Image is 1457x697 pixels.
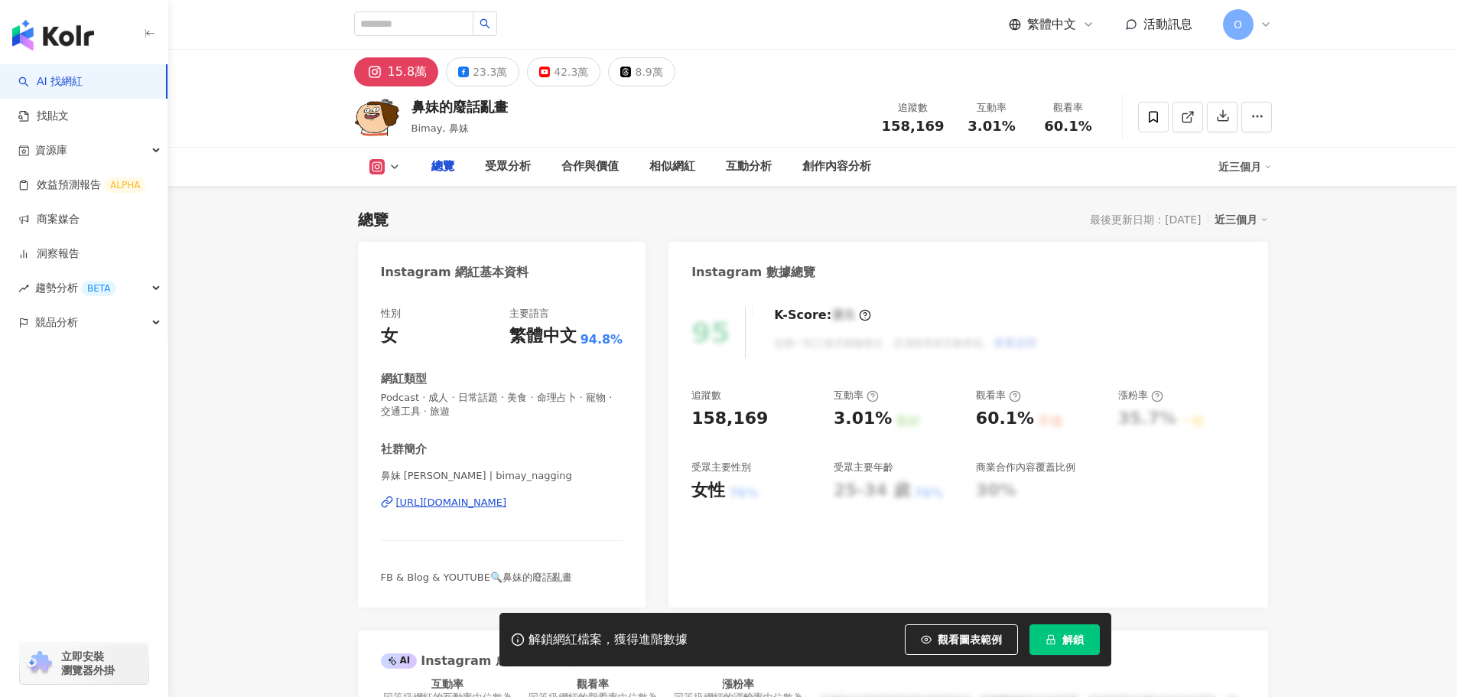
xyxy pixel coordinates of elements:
div: 60.1% [976,407,1034,431]
span: 3.01% [968,119,1015,134]
div: 42.3萬 [554,61,588,83]
a: 找貼文 [18,109,69,124]
div: 主要語言 [509,307,549,321]
div: 最後更新日期：[DATE] [1090,213,1201,226]
img: logo [12,20,94,50]
div: 總覽 [431,158,454,176]
div: 觀看率 [1039,100,1098,116]
a: 洞察報告 [18,246,80,262]
div: 互動率 [834,389,879,402]
div: 追蹤數 [882,100,945,116]
span: 競品分析 [35,305,78,340]
div: 互動率 [963,100,1021,116]
div: 受眾主要年齡 [834,461,893,474]
div: 創作內容分析 [802,158,871,176]
div: 漲粉率 [722,678,754,690]
div: [URL][DOMAIN_NAME] [396,496,507,510]
div: 158,169 [691,407,768,431]
div: 受眾分析 [485,158,531,176]
div: 女性 [691,479,725,503]
div: 近三個月 [1215,210,1268,230]
span: Bimay, 鼻妹 [411,122,469,134]
div: 網紅類型 [381,371,427,387]
button: 8.9萬 [608,57,675,86]
div: 解鎖網紅檔案，獲得進階數據 [528,632,688,648]
span: lock [1046,634,1056,645]
div: 受眾主要性別 [691,461,751,474]
div: 互動率 [431,678,463,690]
div: 觀看率 [577,678,609,690]
a: 效益預測報告ALPHA [18,178,146,193]
span: 158,169 [882,118,945,134]
div: 商業合作內容覆蓋比例 [976,461,1075,474]
img: KOL Avatar [354,94,400,140]
div: 追蹤數 [691,389,721,402]
span: O [1234,16,1242,33]
div: 女 [381,324,398,348]
a: searchAI 找網紅 [18,74,83,90]
span: 繁體中文 [1027,16,1076,33]
span: 94.8% [581,331,623,348]
span: 鼻妹 [PERSON_NAME] | bimay_nagging [381,469,623,483]
span: 解鎖 [1062,633,1084,646]
a: chrome extension立即安裝 瀏覽器外掛 [20,643,148,684]
div: 3.01% [834,407,892,431]
button: 42.3萬 [527,57,600,86]
span: 資源庫 [35,133,67,168]
img: chrome extension [24,651,54,676]
span: rise [18,283,29,294]
div: 漲粉率 [1118,389,1163,402]
div: 近三個月 [1218,155,1272,179]
div: K-Score : [774,307,871,324]
div: BETA [81,281,116,296]
span: 活動訊息 [1143,17,1192,31]
div: 15.8萬 [388,61,428,83]
div: 觀看率 [976,389,1021,402]
span: FB & Blog & YOUTUBE🔍鼻妹的廢話亂畫 [381,572,573,583]
div: 合作與價值 [561,158,619,176]
button: 23.3萬 [446,57,519,86]
span: 觀看圖表範例 [938,633,1002,646]
div: 繁體中文 [509,324,577,348]
a: 商案媒合 [18,212,80,227]
div: Instagram 網紅基本資料 [381,264,529,281]
div: 社群簡介 [381,441,427,458]
span: 立即安裝 瀏覽器外掛 [61,650,115,677]
div: 鼻妹的廢話亂畫 [411,97,508,116]
div: 總覽 [358,209,389,230]
div: 8.9萬 [635,61,662,83]
div: 23.3萬 [473,61,507,83]
div: Instagram 數據總覽 [691,264,815,281]
span: Podcast · 成人 · 日常話題 · 美食 · 命理占卜 · 寵物 · 交通工具 · 旅遊 [381,391,623,419]
button: 15.8萬 [354,57,439,86]
div: 相似網紅 [649,158,695,176]
div: 互動分析 [726,158,772,176]
span: search [480,18,490,29]
button: 解鎖 [1029,624,1100,655]
span: 趨勢分析 [35,271,116,305]
button: 觀看圖表範例 [905,624,1018,655]
div: 性別 [381,307,401,321]
span: 60.1% [1044,119,1091,134]
a: [URL][DOMAIN_NAME] [381,496,623,510]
